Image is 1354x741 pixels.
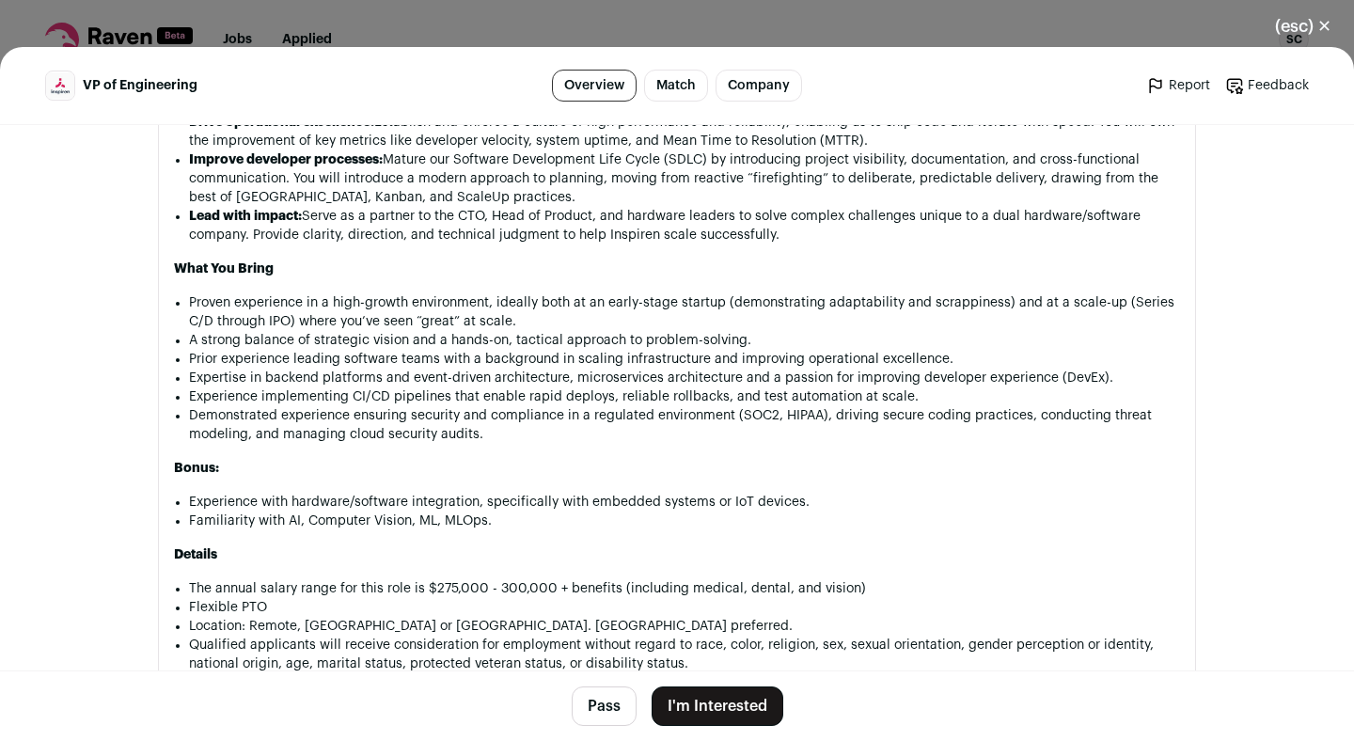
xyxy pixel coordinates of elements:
[189,113,1180,150] li: Establish and enforce a culture of high performance and reliability, enabling us to ship code and...
[572,686,637,726] button: Pass
[189,512,1180,530] li: Familiarity with AI, Computer Vision, ML, MLOps.
[189,369,1180,387] li: Expertise in backend platforms and event-driven architecture, microservices architecture and a pa...
[644,70,708,102] a: Match
[189,636,1180,673] li: Qualified applicants will receive consideration for employment without regard to race, color, rel...
[189,350,1180,369] li: Prior experience leading software teams with a background in scaling infrastructure and improving...
[652,686,783,726] button: I'm Interested
[189,293,1180,331] li: Proven experience in a high-growth environment, ideally both at an early-stage startup (demonstra...
[189,598,1180,617] li: Flexible PTO
[189,406,1180,444] li: Demonstrated experience ensuring security and compliance in a regulated environment (SOC2, HIPAA)...
[189,387,1180,406] li: Experience implementing CI/CD pipelines that enable rapid deploys, reliable rollbacks, and test a...
[174,548,217,561] strong: Details
[716,70,802,102] a: Company
[552,70,637,102] a: Overview
[189,493,1180,512] li: Experience with hardware/software integration, specifically with embedded systems or IoT devices.
[46,72,74,100] img: 94fc1ec370a6f26f7f6647b578c9f499d602f7331f0098404535d1d8f4b6e906.jpg
[189,150,1180,207] li: Mature our Software Development Life Cycle (SDLC) by introducing project visibility, documentatio...
[189,207,1180,244] li: Serve as a partner to the CTO, Head of Product, and hardware leaders to solve complex challenges ...
[174,462,219,475] strong: Bonus:
[1146,76,1210,95] a: Report
[189,210,302,223] strong: Lead with impact:
[189,617,1180,636] li: Location: Remote, [GEOGRAPHIC_DATA] or [GEOGRAPHIC_DATA]. [GEOGRAPHIC_DATA] preferred.
[1252,6,1354,47] button: Close modal
[189,579,1180,598] li: The annual salary range for this role is $275,000 - 300,000 + benefits (including medical, dental...
[174,262,274,276] strong: What You Bring
[1225,76,1309,95] a: Feedback
[189,153,383,166] strong: Improve developer processes:
[83,76,197,95] span: VP of Engineering
[189,331,1180,350] li: A strong balance of strategic vision and a hands-on, tactical approach to problem-solving.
